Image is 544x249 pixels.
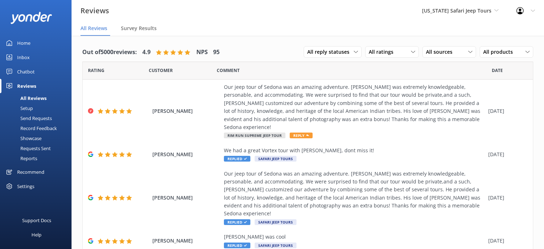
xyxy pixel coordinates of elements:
span: Reply [290,133,313,138]
h4: 4.9 [142,48,151,57]
div: [DATE] [488,150,524,158]
h3: Reviews [80,5,109,16]
a: Record Feedback [4,123,72,133]
span: [US_STATE] Safari Jeep Tours [422,7,491,14]
span: [PERSON_NAME] [152,150,220,158]
div: Showcase [4,133,41,143]
span: Replied [224,243,250,248]
div: [DATE] [488,194,524,202]
div: Reports [4,153,37,163]
div: [DATE] [488,237,524,245]
a: Showcase [4,133,72,143]
div: Support Docs [22,213,51,228]
div: Home [17,36,30,50]
div: Reviews [17,79,36,93]
div: Our jeep tour of Sedona was an amazing adventure. [PERSON_NAME] was extremely knowledgeable, pers... [224,83,485,131]
a: Setup [4,103,72,113]
span: [PERSON_NAME] [152,107,220,115]
span: Safari Jeep Tours [255,219,296,225]
div: Requests Sent [4,143,51,153]
div: All Reviews [4,93,46,103]
a: Send Requests [4,113,72,123]
span: Date [88,67,104,74]
span: Safari Jeep Tours [255,243,296,248]
div: [DATE] [488,107,524,115]
div: Help [31,228,41,242]
div: Setup [4,103,33,113]
span: Date [149,67,173,74]
span: [PERSON_NAME] [152,237,220,245]
a: All Reviews [4,93,72,103]
span: All products [483,48,517,56]
div: Chatbot [17,64,35,79]
div: Recommend [17,165,44,179]
span: Replied [224,156,250,162]
div: Our jeep tour of Sedona was an amazing adventure. [PERSON_NAME] was extremely knowledgeable, pers... [224,170,485,218]
div: Settings [17,179,34,193]
div: [PERSON_NAME] was cool [224,233,485,241]
span: Safari Jeep Tours [255,156,296,162]
span: Survey Results [121,25,157,32]
span: All ratings [369,48,398,56]
span: Question [217,67,240,74]
h4: NPS [196,48,208,57]
span: All reply statuses [307,48,354,56]
span: All Reviews [80,25,107,32]
div: Send Requests [4,113,52,123]
div: Record Feedback [4,123,57,133]
span: Replied [224,219,250,225]
span: [PERSON_NAME] [152,194,220,202]
div: We had a great Vortex tour with [PERSON_NAME], dont miss it! [224,147,485,154]
a: Requests Sent [4,143,72,153]
img: yonder-white-logo.png [11,12,52,24]
span: Date [492,67,503,74]
span: All sources [426,48,457,56]
div: Inbox [17,50,30,64]
h4: Out of 5000 reviews: [82,48,137,57]
h4: 95 [213,48,220,57]
a: Reports [4,153,72,163]
span: Rim Run Supreme Jeep Tour [224,133,285,138]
